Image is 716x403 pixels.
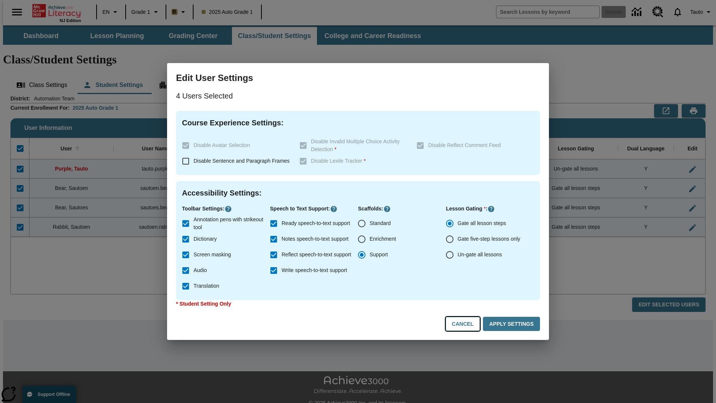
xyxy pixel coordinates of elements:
[370,219,391,227] span: Standard
[412,138,528,153] label: These settings are specific to individual classes. To see these settings or make changes, please ...
[176,90,540,102] p: 4 Users Selected
[330,205,337,213] button: Click here to know more about
[311,138,400,152] span: Disable Invalid Multiple Choice Activity Detection
[194,142,250,148] span: Disable Avatar Selection
[282,251,351,259] span: Reflect speech-to-text support
[487,205,495,213] button: Click here to know more about
[458,251,502,259] span: Un-gate all lessons
[458,235,520,243] span: Gate five-step lessons only
[178,138,293,153] label: These settings are specific to individual classes. To see these settings or make changes, please ...
[182,205,270,213] p: Toolbar Settings :
[282,235,349,243] span: Notes speech-to-text support
[182,187,534,199] h4: Accessibility Settings :
[383,205,391,213] button: Click here to know more about
[311,158,366,164] span: Disable Lexile Tracker
[446,317,480,331] button: Cancel
[358,205,446,213] p: Scaffolds :
[282,266,347,274] span: Write speech-to-text support
[194,216,264,231] span: Annotation pens with strikeout tool
[224,205,232,213] button: Click here to know more about
[270,205,358,213] p: Speech to Text Support :
[428,142,501,148] span: Disable Reflect Comment Feed
[282,219,350,227] span: Ready speech-to-text support
[176,72,540,84] h3: Edit User Settings
[295,138,411,153] label: These settings are specific to individual classes. To see these settings or make changes, please ...
[370,251,388,259] span: Support
[194,266,207,274] span: Audio
[458,219,506,227] span: Gate all lesson steps
[446,205,534,213] p: Lesson Gating :
[182,117,534,129] h4: Course Experience Settings :
[176,300,540,308] p: * Student Setting Only
[194,282,219,290] span: Translation
[194,251,231,259] span: Screen masking
[370,235,396,243] span: Enrichment
[483,317,540,331] button: Apply Settings
[194,158,290,164] span: Disable Sentence and Paragraph Frames
[194,235,217,243] span: Dictionary
[295,153,411,169] label: These settings are specific to individual classes. To see these settings or make changes, please ...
